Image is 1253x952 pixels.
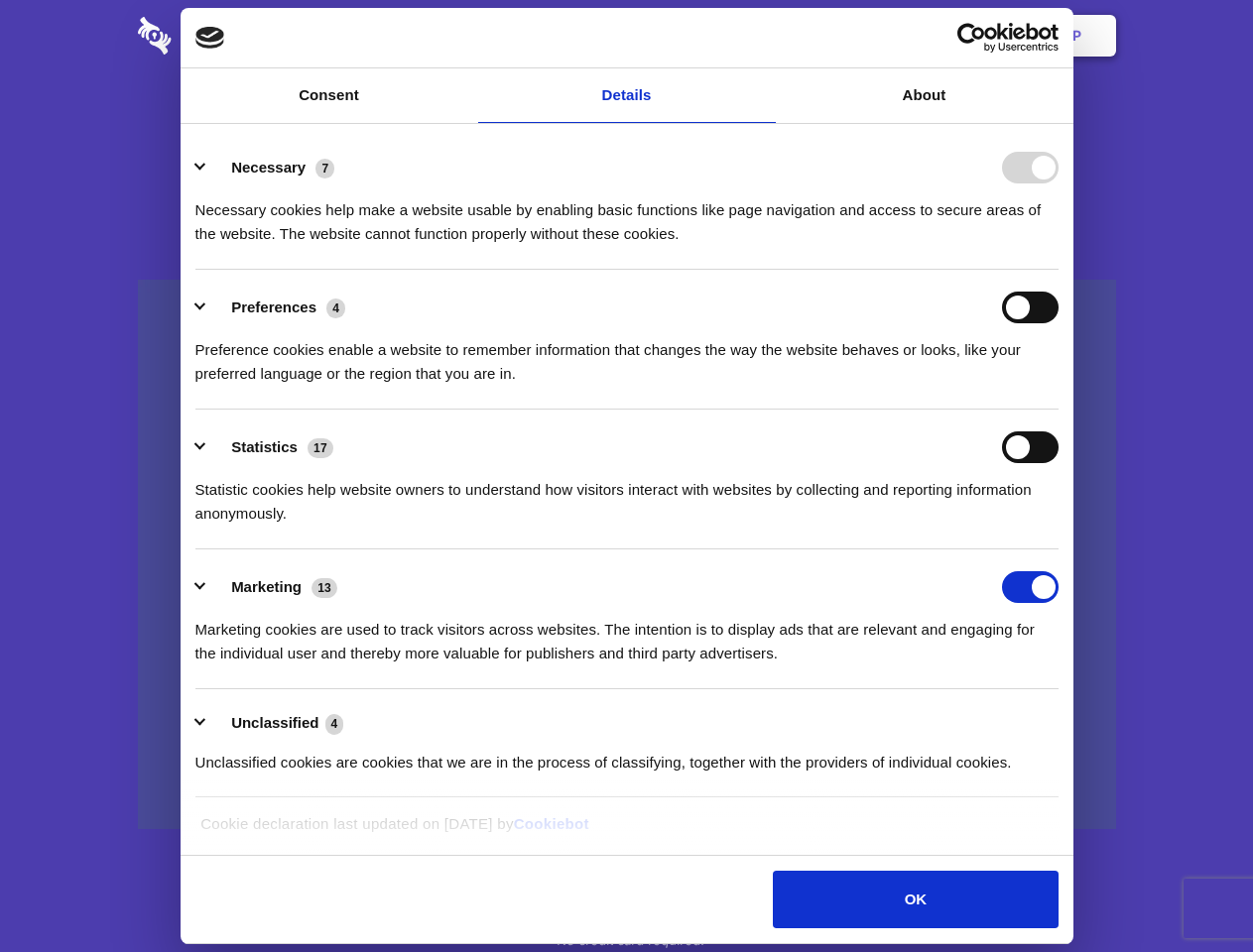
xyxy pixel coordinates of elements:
div: Preference cookies enable a website to remember information that changes the way the website beha... [195,323,1059,386]
div: Statistic cookies help website owners to understand how visitors interact with websites by collec... [195,463,1059,526]
a: Wistia video thumbnail [138,280,1116,830]
a: Pricing [582,5,669,66]
span: 4 [325,714,344,734]
a: Consent [181,68,478,123]
span: 7 [315,159,334,178]
label: Necessary [231,159,306,176]
span: 17 [308,438,333,458]
div: Marketing cookies are used to track visitors across websites. The intention is to display ads tha... [195,603,1059,665]
img: logo [195,27,225,49]
a: Contact [805,5,896,66]
button: Marketing (13) [195,571,350,603]
a: Usercentrics Cookiebot - opens in a new window [885,23,1059,53]
div: Necessary cookies help make a website usable by enabling basic functions like page navigation and... [195,183,1059,246]
a: About [776,68,1073,123]
button: Unclassified (4) [195,711,356,736]
button: Necessary (7) [195,152,347,183]
h1: Eliminate Slack Data Loss. [138,89,1116,161]
a: Cookiebot [514,815,589,832]
img: logo-wordmark-white-trans-d4663122ce5f474addd5e946df7df03e33cb6a1c49d2221995e7729f52c070b2.svg [138,17,308,55]
button: Preferences (4) [195,292,358,323]
a: Login [900,5,986,66]
button: Statistics (17) [195,431,346,463]
label: Preferences [231,298,316,315]
label: Marketing [231,578,302,595]
button: OK [773,871,1058,928]
div: Unclassified cookies are cookies that we are in the process of classifying, together with the pro... [195,736,1059,774]
a: Details [478,68,776,123]
span: 13 [312,578,337,598]
div: Cookie declaration last updated on [DATE] by [186,812,1067,851]
iframe: Drift Widget Chat Controller [1154,853,1229,928]
label: Statistics [231,438,298,455]
span: 4 [326,298,345,318]
h4: Auto-redaction of sensitive data, encrypted data sharing and self-destructing private chats. Shar... [138,180,1116,246]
